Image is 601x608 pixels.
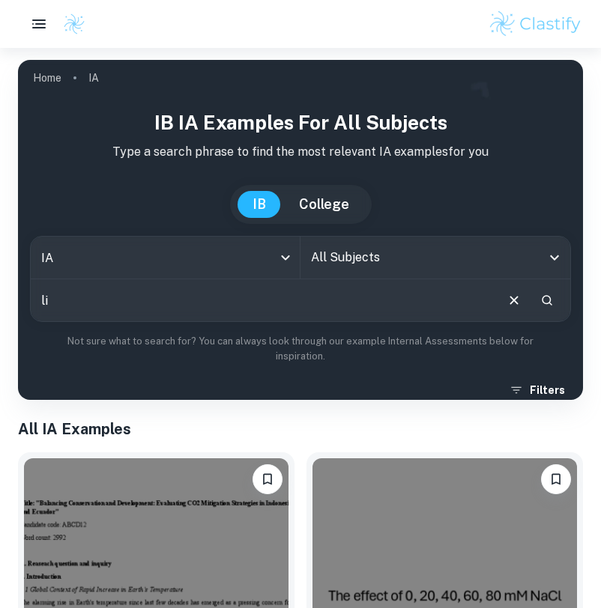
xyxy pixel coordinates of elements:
button: Please log in to bookmark exemplars [541,464,571,494]
p: Not sure what to search for? You can always look through our example Internal Assessments below f... [30,334,571,365]
input: E.g. player arrangements, enthalpy of combustion, analysis of a big city... [31,279,494,321]
a: Home [33,67,61,88]
button: Search [534,288,560,313]
button: College [284,191,364,218]
button: Please log in to bookmark exemplars [253,464,283,494]
img: Clastify logo [488,9,583,39]
button: Open [544,247,565,268]
button: Clear [500,286,528,314]
a: Clastify logo [54,13,85,35]
img: profile cover [18,60,583,400]
div: IA [31,237,300,279]
p: Type a search phrase to find the most relevant IA examples for you [30,143,571,161]
h1: IB IA examples for all subjects [30,108,571,137]
h1: All IA Examples [18,418,583,440]
button: IB [238,191,281,218]
button: Filters [506,377,571,404]
p: IA [88,70,99,86]
img: Clastify logo [63,13,85,35]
